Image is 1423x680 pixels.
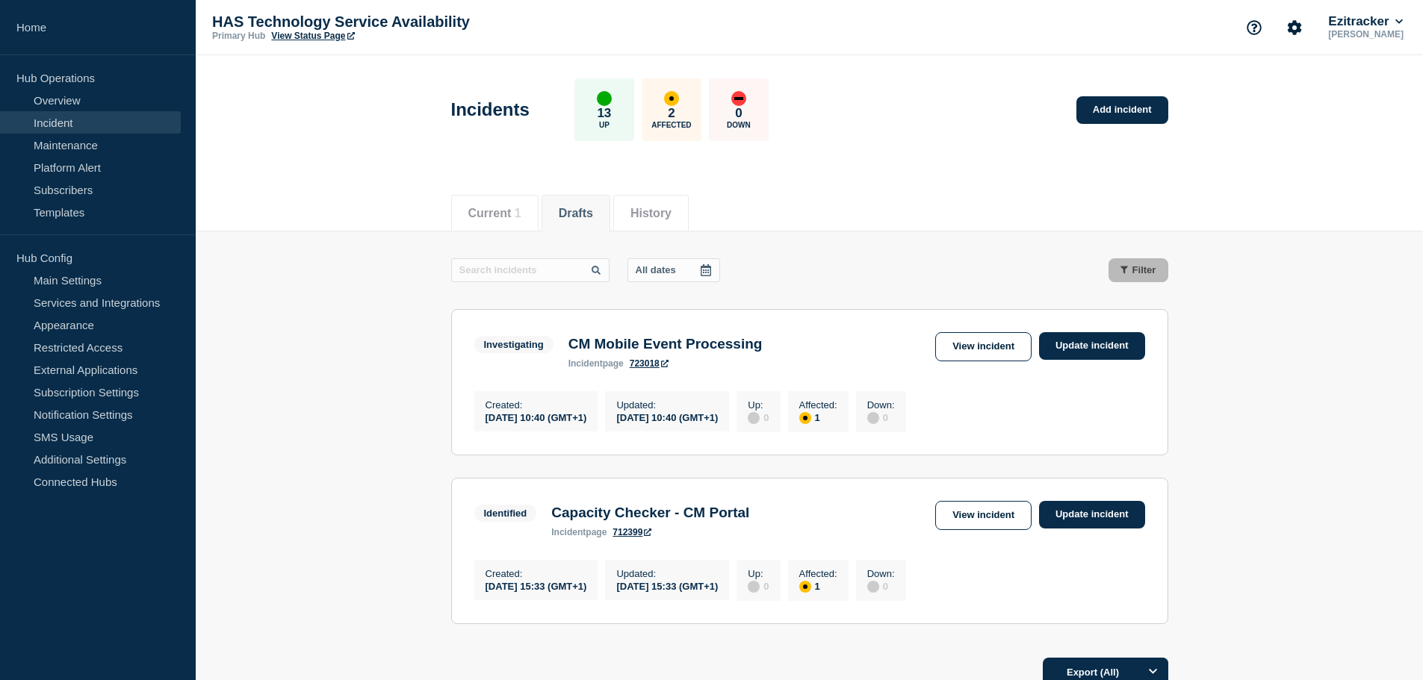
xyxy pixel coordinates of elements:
[731,91,746,106] div: down
[568,358,603,369] span: incident
[551,527,586,537] span: incident
[748,568,769,579] p: Up :
[451,99,530,120] h1: Incidents
[613,527,651,537] a: 712399
[1238,12,1270,43] button: Support
[486,399,587,411] p: Created :
[668,106,675,121] p: 2
[799,399,837,411] p: Affected :
[568,336,763,352] h3: CM Mobile Event Processing
[1325,14,1406,29] button: Ezitracker
[559,207,593,220] button: Drafts
[935,501,1032,530] a: View incident
[468,207,521,220] button: Current 1
[1076,96,1168,124] a: Add incident
[748,412,760,424] div: disabled
[799,412,811,424] div: affected
[799,411,837,424] div: 1
[212,13,511,31] p: HAS Technology Service Availability
[1325,29,1407,40] p: [PERSON_NAME]
[451,258,610,282] input: Search incidents
[1279,12,1310,43] button: Account settings
[212,31,265,41] p: Primary Hub
[616,399,718,411] p: Updated :
[486,579,587,592] div: [DATE] 15:33 (GMT+1)
[867,568,895,579] p: Down :
[867,399,895,411] p: Down :
[867,581,879,593] div: disabled
[867,412,879,424] div: disabled
[597,106,611,121] p: 13
[616,579,718,592] div: [DATE] 15:33 (GMT+1)
[630,358,669,369] a: 723018
[599,121,610,129] p: Up
[748,399,769,411] p: Up :
[271,31,354,41] a: View Status Page
[748,581,760,593] div: disabled
[799,568,837,579] p: Affected :
[474,505,537,522] span: Identified
[935,332,1032,361] a: View incident
[799,581,811,593] div: affected
[727,121,751,129] p: Down
[616,411,718,423] div: [DATE] 10:40 (GMT+1)
[1039,332,1145,360] a: Update incident
[515,207,521,219] span: 1
[568,358,624,369] p: page
[735,106,742,121] p: 0
[867,579,895,593] div: 0
[551,505,749,521] h3: Capacity Checker - CM Portal
[1132,264,1156,275] span: Filter
[551,527,607,537] p: page
[474,336,554,353] span: Investigating
[664,91,679,106] div: affected
[597,91,612,106] div: up
[630,207,672,220] button: History
[486,568,587,579] p: Created :
[627,258,720,282] button: All dates
[1039,501,1145,528] a: Update incident
[616,568,718,579] p: Updated :
[651,121,691,129] p: Affected
[636,264,676,275] p: All dates
[867,411,895,424] div: 0
[748,579,769,593] div: 0
[748,411,769,424] div: 0
[799,579,837,593] div: 1
[1109,258,1168,282] button: Filter
[486,411,587,423] div: [DATE] 10:40 (GMT+1)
